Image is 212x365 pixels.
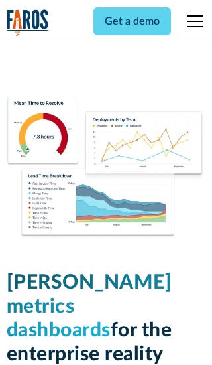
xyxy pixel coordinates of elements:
[179,5,205,37] div: menu
[93,7,171,35] a: Get a demo
[7,9,49,36] a: home
[7,96,206,239] img: Dora Metrics Dashboard
[7,273,172,340] span: [PERSON_NAME] metrics dashboards
[7,9,49,36] img: Logo of the analytics and reporting company Faros.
